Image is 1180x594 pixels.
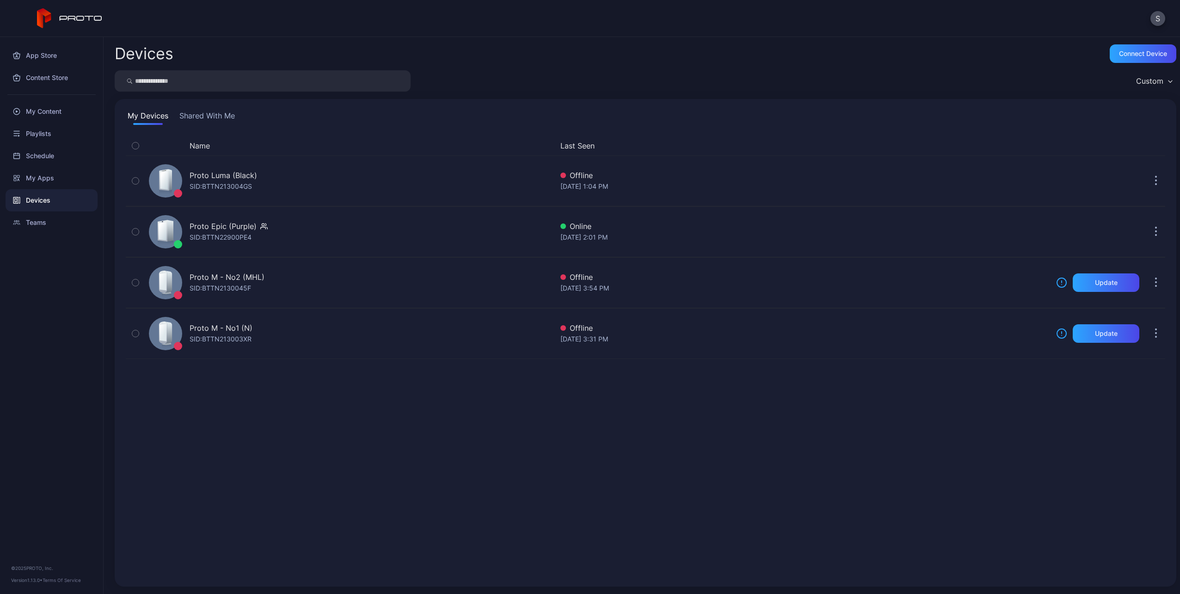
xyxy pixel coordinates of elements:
div: Connect device [1119,50,1167,57]
div: Proto M - No2 (MHL) [190,272,264,283]
a: My Content [6,100,98,123]
div: [DATE] 1:04 PM [560,181,1049,192]
a: App Store [6,44,98,67]
div: Proto Epic (Purple) [190,221,257,232]
a: Terms Of Service [43,577,81,583]
a: Content Store [6,67,98,89]
a: Schedule [6,145,98,167]
div: SID: BTTN22900PE4 [190,232,252,243]
div: SID: BTTN2130045F [190,283,251,294]
a: Devices [6,189,98,211]
div: Offline [560,170,1049,181]
div: [DATE] 2:01 PM [560,232,1049,243]
button: Shared With Me [178,110,237,125]
div: Proto Luma (Black) [190,170,257,181]
a: Playlists [6,123,98,145]
button: Name [190,140,210,151]
div: SID: BTTN213004GS [190,181,252,192]
h2: Devices [115,45,173,62]
button: Connect device [1110,44,1176,63]
button: S [1150,11,1165,26]
div: [DATE] 3:31 PM [560,334,1049,345]
a: My Apps [6,167,98,189]
button: Update [1073,324,1139,343]
button: Custom [1131,70,1176,92]
button: Last Seen [560,140,1045,151]
div: Proto M - No1 (N) [190,322,252,334]
button: My Devices [126,110,170,125]
div: Online [560,221,1049,232]
div: Offline [560,322,1049,334]
div: [DATE] 3:54 PM [560,283,1049,294]
div: Update [1095,330,1118,337]
span: Version 1.13.0 • [11,577,43,583]
div: Offline [560,272,1049,283]
div: Update Device [1052,140,1136,151]
div: Update [1095,279,1118,286]
div: Options [1147,140,1165,151]
button: Update [1073,273,1139,292]
div: SID: BTTN213003XR [190,334,252,345]
div: Custom [1136,76,1163,86]
a: Teams [6,211,98,234]
div: © 2025 PROTO, Inc. [11,564,92,572]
